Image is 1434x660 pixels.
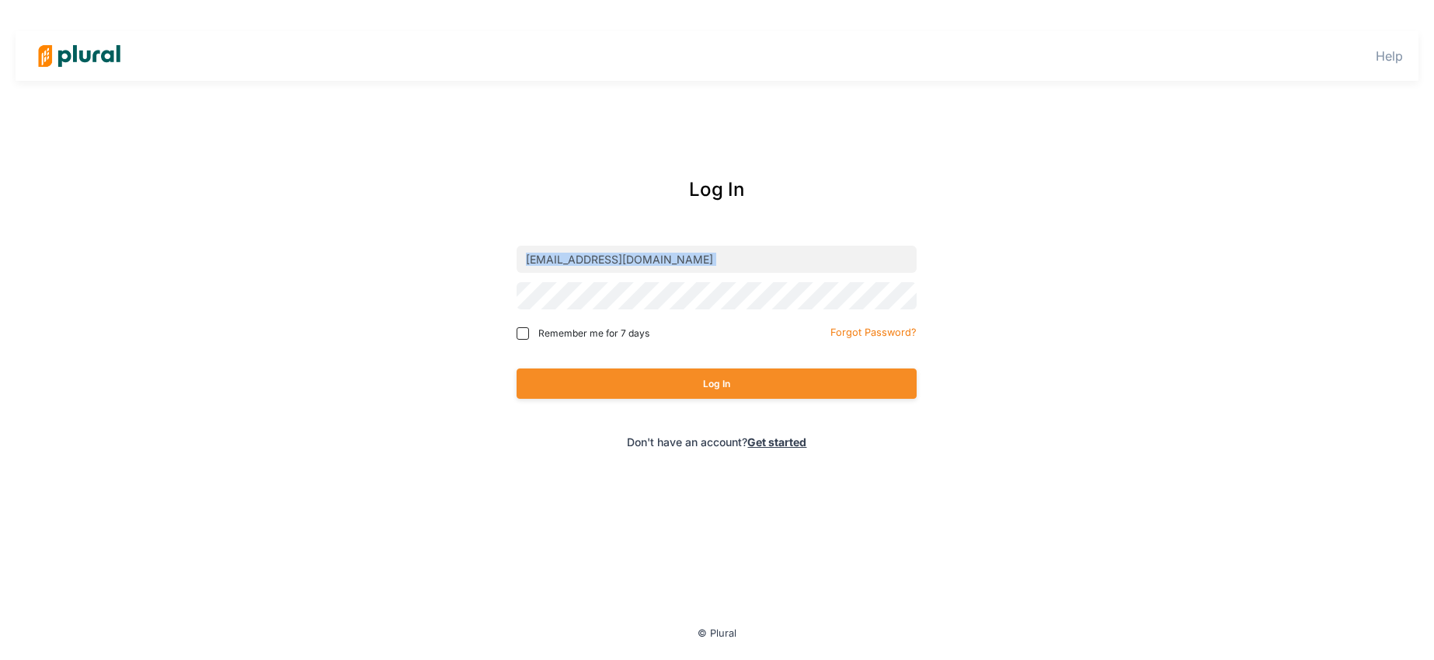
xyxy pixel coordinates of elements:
a: Help [1376,48,1403,64]
a: Get started [747,435,806,449]
div: Log In [451,176,984,204]
input: Remember me for 7 days [517,327,529,340]
a: Forgot Password? [830,323,917,339]
small: Forgot Password? [830,327,917,338]
div: Don't have an account? [451,434,984,450]
input: Email address [517,246,917,273]
button: Log In [517,368,917,399]
small: © Plural [698,627,736,639]
span: Remember me for 7 days [538,327,649,340]
img: Logo for Plural [25,29,134,83]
